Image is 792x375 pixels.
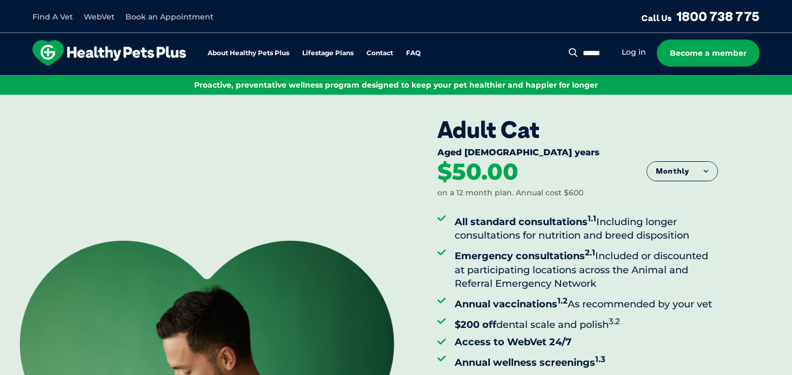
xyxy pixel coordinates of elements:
[585,247,595,258] sup: 2.1
[32,12,73,22] a: Find A Vet
[455,250,595,262] strong: Emergency consultations
[302,50,354,57] a: Lifestage Plans
[641,8,760,24] a: Call Us1800 738 775
[437,147,718,160] div: Aged [DEMOGRAPHIC_DATA] years
[588,213,596,223] sup: 1.1
[84,12,115,22] a: WebVet
[455,298,568,310] strong: Annual vaccinations
[437,160,518,184] div: $50.00
[657,40,760,67] a: Become a member
[208,50,289,57] a: About Healthy Pets Plus
[557,295,568,306] sup: 1.2
[455,212,718,242] li: Including longer consultations for nutrition and breed disposition
[455,336,571,348] strong: Access to WebVet 24/7
[194,80,598,90] span: Proactive, preventative wellness program designed to keep your pet healthier and happier for longer
[455,314,718,332] li: dental scale and polish
[32,40,186,66] img: hpp-logo
[437,188,583,199] div: on a 12 month plan. Annual cost $600
[455,246,718,291] li: Included or discounted at participating locations across the Animal and Referral Emergency Network
[455,216,596,228] strong: All standard consultations
[595,354,605,364] sup: 1.3
[125,12,214,22] a: Book an Appointment
[437,116,718,143] div: Adult Cat
[406,50,421,57] a: FAQ
[567,47,580,58] button: Search
[455,294,718,311] li: As recommended by your vet
[622,47,646,57] a: Log in
[641,12,672,23] span: Call Us
[647,162,717,181] button: Monthly
[455,357,605,369] strong: Annual wellness screenings
[455,319,496,331] strong: $200 off
[609,316,620,326] sup: 3.2
[367,50,393,57] a: Contact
